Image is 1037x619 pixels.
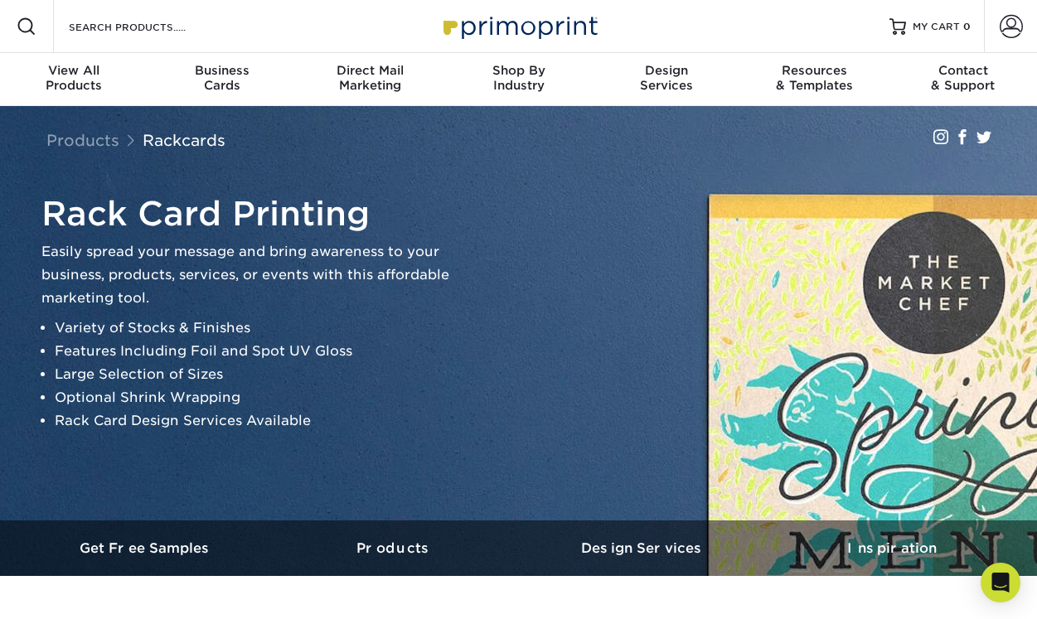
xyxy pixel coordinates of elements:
a: Shop ByIndustry [444,53,593,106]
div: Open Intercom Messenger [981,563,1020,602]
li: Variety of Stocks & Finishes [55,317,456,340]
h3: Products [270,540,519,556]
span: Direct Mail [296,63,444,78]
p: Easily spread your message and bring awareness to your business, products, services, or events wi... [41,240,456,310]
a: Products [270,520,519,576]
a: Contact& Support [889,53,1037,106]
span: Shop By [444,63,593,78]
div: & Support [889,63,1037,93]
img: Primoprint [436,8,602,44]
div: Cards [148,63,297,93]
a: DesignServices [593,53,741,106]
li: Large Selection of Sizes [55,363,456,386]
li: Optional Shrink Wrapping [55,386,456,409]
h3: Design Services [519,540,768,556]
a: Direct MailMarketing [296,53,444,106]
span: Business [148,63,297,78]
li: Features Including Foil and Spot UV Gloss [55,340,456,363]
li: Rack Card Design Services Available [55,409,456,433]
input: SEARCH PRODUCTS..... [67,17,229,36]
div: Services [593,63,741,93]
span: Design [593,63,741,78]
h1: Rack Card Printing [41,194,456,234]
a: Products [46,131,119,149]
a: Rackcards [143,131,225,149]
a: Inspiration [768,520,1016,576]
a: BusinessCards [148,53,297,106]
div: Industry [444,63,593,93]
a: Resources& Templates [741,53,889,106]
h3: Get Free Samples [22,540,270,556]
div: Marketing [296,63,444,93]
span: Contact [889,63,1037,78]
span: 0 [963,21,971,32]
a: Design Services [519,520,768,576]
span: MY CART [913,20,960,34]
span: Resources [741,63,889,78]
h3: Inspiration [768,540,1016,556]
a: Get Free Samples [22,520,270,576]
div: & Templates [741,63,889,93]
